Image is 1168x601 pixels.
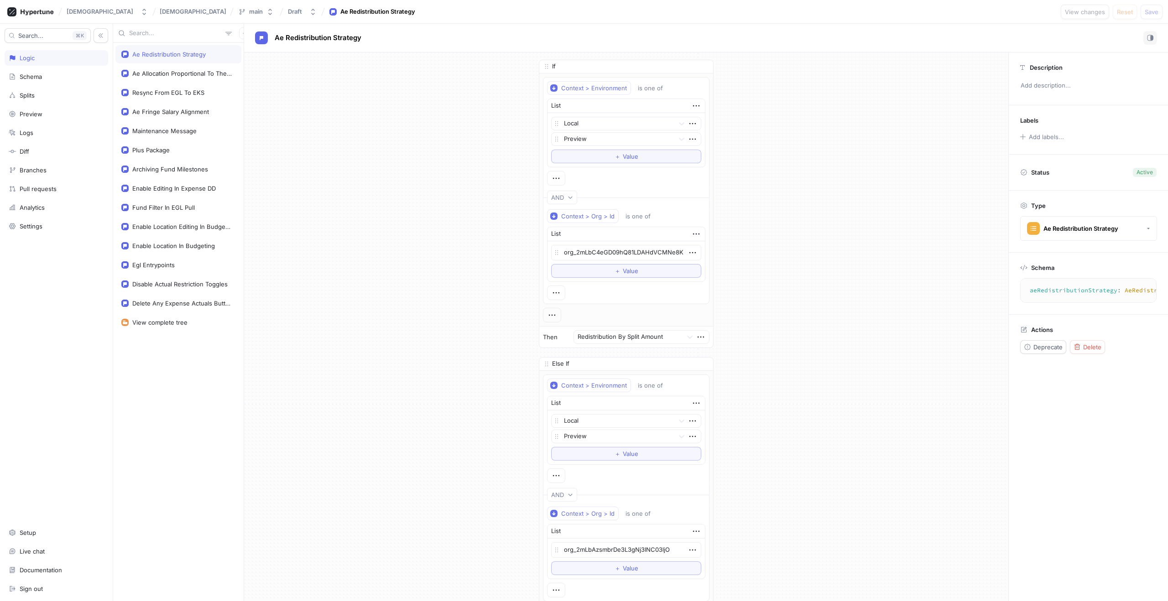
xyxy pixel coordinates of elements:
div: View complete tree [132,319,188,326]
div: Enable Editing In Expense DD [132,185,216,192]
div: Add labels... [1029,134,1064,140]
button: ＋Value [551,561,701,575]
textarea: org_2mLbC4eGD09hQ81LDAHdVCMNe8K [551,245,701,260]
div: is one of [638,382,663,389]
span: Value [623,451,638,456]
div: Enable Location Editing In Budgeting [132,223,232,230]
button: AND [547,488,577,502]
div: Context > Environment [561,382,627,389]
button: Draft [284,4,320,19]
span: ＋ [615,154,620,159]
p: Labels [1020,117,1038,124]
span: ＋ [615,451,620,456]
div: Preview [20,110,42,118]
div: is one of [638,84,663,92]
span: Delete [1083,344,1101,350]
span: Reset [1117,9,1133,15]
span: [DEMOGRAPHIC_DATA] [160,8,226,15]
button: [DEMOGRAPHIC_DATA] [63,4,151,19]
div: Documentation [20,566,62,574]
div: Setup [20,529,36,536]
div: Branches [20,166,47,174]
div: Live chat [20,548,45,555]
button: Search...K [5,28,91,43]
div: Analytics [20,204,45,211]
div: Active [1137,168,1153,176]
button: Delete [1070,340,1105,354]
p: Then [543,333,558,342]
span: Value [623,565,638,571]
div: main [249,8,263,16]
span: ＋ [615,565,620,571]
div: Schema [20,73,42,80]
button: is one of [621,209,664,223]
span: Ae Redistribution Strategy [275,34,361,41]
div: Egl Entrypoints [132,261,175,269]
button: is one of [621,507,664,520]
div: Archiving Fund Milestones [132,166,208,173]
span: Save [1145,9,1158,15]
span: Value [623,268,638,274]
p: If [552,62,556,71]
p: Add description... [1017,78,1160,93]
button: View changes [1061,5,1109,19]
button: Context > Environment [547,81,631,95]
div: Disable Actual Restriction Toggles [132,280,228,288]
div: Logs [20,129,33,136]
div: is one of [626,212,651,220]
button: Context > Org > Id [547,507,619,520]
button: AND [547,191,577,204]
button: Ae Redistribution Strategy [1020,216,1157,241]
div: Pull requests [20,185,57,192]
div: Settings [20,223,42,230]
div: AND [551,194,564,202]
div: Sign out [20,585,43,592]
div: Context > Environment [561,84,627,92]
div: AND [551,491,564,499]
button: Deprecate [1020,340,1066,354]
button: ＋Value [551,447,701,461]
div: Ae Allocation Proportional To The Burn Rate [132,70,232,77]
div: List [551,399,561,408]
div: Fund Filter In EGL Pull [132,204,195,211]
button: is one of [634,378,676,392]
a: Documentation [5,562,108,578]
input: Search... [129,29,222,38]
button: ＋Value [551,150,701,163]
p: Type [1031,202,1046,209]
div: Draft [288,8,302,16]
span: Search... [18,33,43,38]
p: Schema [1031,264,1054,271]
button: Reset [1113,5,1137,19]
p: Actions [1031,326,1053,333]
div: Context > Org > Id [561,510,615,518]
textarea: org_2mLbAzsmbrDe3L3gNj3INC03ljO [551,542,701,558]
div: Logic [20,54,35,62]
button: main [235,4,277,19]
p: Else If [552,359,569,368]
div: Ae Redistribution Strategy [340,7,415,16]
div: Ae Fringe Salary Alignment [132,108,209,115]
div: Maintenance Message [132,127,197,135]
button: is one of [634,81,676,95]
div: Ae Redistribution Strategy [1043,225,1118,233]
p: Status [1031,166,1049,179]
div: Delete Any Expense Actuals Button [132,300,232,307]
div: K [73,31,87,40]
div: [DEMOGRAPHIC_DATA] [67,8,133,16]
div: is one of [626,510,651,518]
div: Enable Location In Budgeting [132,242,215,249]
div: Diff [20,148,29,155]
div: Ae Redistribution Strategy [132,51,206,58]
span: View changes [1065,9,1105,15]
div: List [551,229,561,238]
button: Context > Environment [547,378,631,392]
p: Description [1030,64,1063,71]
div: Splits [20,92,35,99]
div: Context > Org > Id [561,212,615,220]
div: List [551,527,561,536]
div: Resync From EGL To EKS [132,89,204,96]
button: Add labels... [1017,131,1066,143]
div: List [551,101,561,110]
span: ＋ [615,268,620,274]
